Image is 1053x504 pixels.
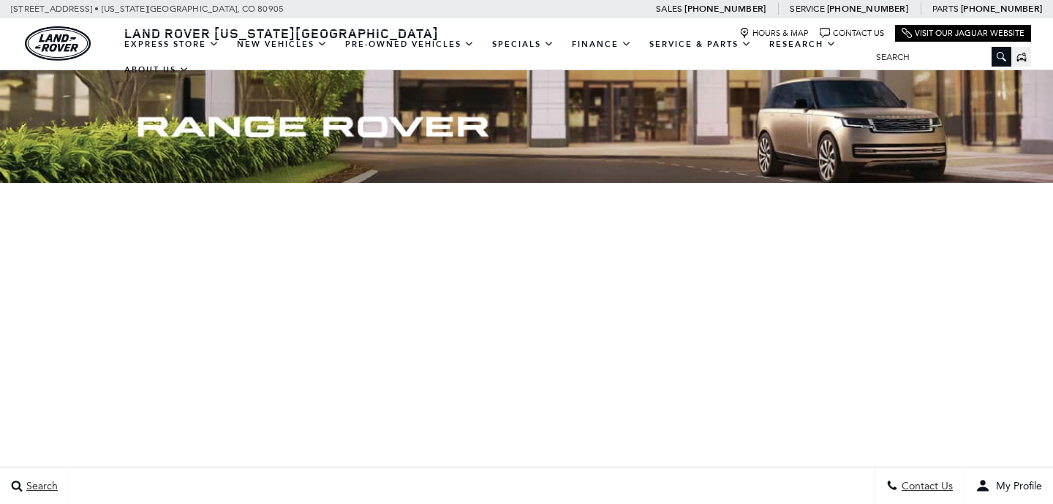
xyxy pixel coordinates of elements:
a: [PHONE_NUMBER] [961,3,1042,15]
a: [PHONE_NUMBER] [684,3,766,15]
button: user-profile-menu [965,467,1053,504]
a: Research [760,31,845,57]
a: Visit Our Jaguar Website [902,28,1024,39]
a: Contact Us [820,28,884,39]
a: Hours & Map [739,28,809,39]
a: Service & Parts [641,31,760,57]
a: [STREET_ADDRESS] • [US_STATE][GEOGRAPHIC_DATA], CO 80905 [11,4,284,14]
span: Land Rover [US_STATE][GEOGRAPHIC_DATA] [124,24,439,42]
a: Pre-Owned Vehicles [336,31,483,57]
input: Search [865,48,1011,66]
span: My Profile [990,480,1042,492]
span: Contact Us [898,480,953,492]
img: Land Rover [25,26,91,61]
span: Search [23,480,58,492]
a: New Vehicles [228,31,336,57]
nav: Main Navigation [116,31,865,83]
a: Specials [483,31,563,57]
a: land-rover [25,26,91,61]
span: Service [790,4,824,14]
a: [PHONE_NUMBER] [827,3,908,15]
a: EXPRESS STORE [116,31,228,57]
span: Sales [656,4,682,14]
a: Land Rover [US_STATE][GEOGRAPHIC_DATA] [116,24,448,42]
a: About Us [116,57,198,83]
span: Parts [932,4,959,14]
a: Finance [563,31,641,57]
